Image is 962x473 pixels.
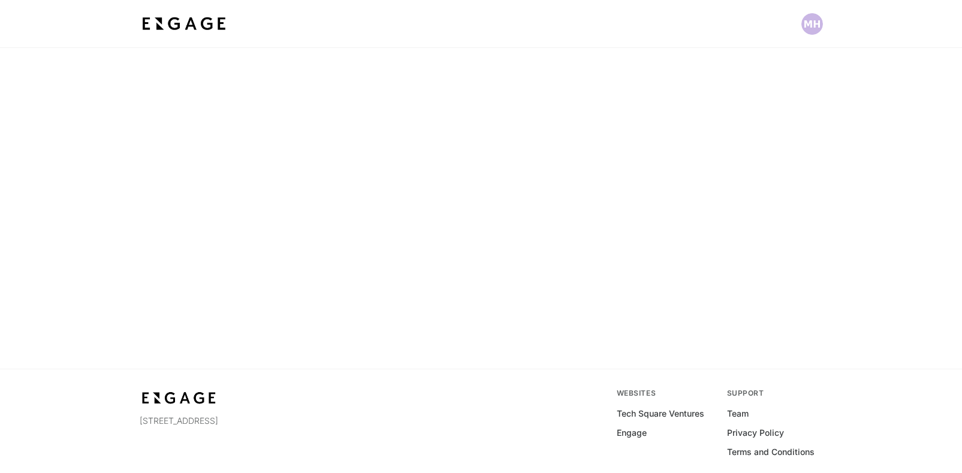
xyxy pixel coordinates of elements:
[159,441,168,451] a: X (Twitter)
[801,13,823,35] button: Open profile menu
[617,427,647,439] a: Engage
[140,441,149,451] a: LinkedIn
[617,388,713,398] div: Websites
[140,388,219,408] img: bdf1fb74-1727-4ba0-a5bd-bc74ae9fc70b.jpeg
[727,388,823,398] div: Support
[140,13,228,35] img: bdf1fb74-1727-4ba0-a5bd-bc74ae9fc70b.jpeg
[801,13,823,35] img: Profile picture of Maddie Harper
[178,441,188,451] a: Instagram
[727,427,784,439] a: Privacy Policy
[727,446,815,458] a: Terms and Conditions
[140,441,348,451] ul: Social media
[617,408,704,420] a: Tech Square Ventures
[140,415,348,427] p: [STREET_ADDRESS]
[727,408,749,420] a: Team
